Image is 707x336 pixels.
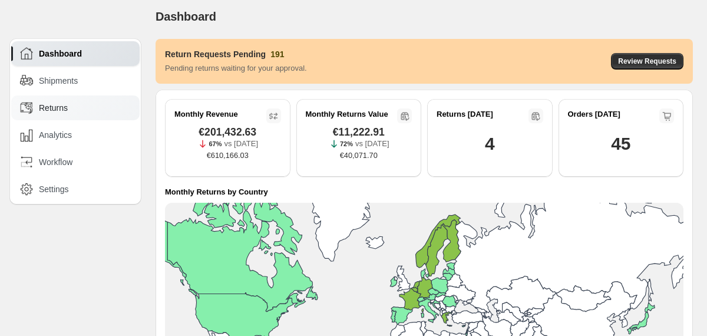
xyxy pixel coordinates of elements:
[39,156,72,168] span: Workflow
[224,138,258,150] p: vs [DATE]
[39,102,68,114] span: Returns
[174,108,238,120] h2: Monthly Revenue
[611,53,683,70] button: Review Requests
[39,183,69,195] span: Settings
[165,186,268,198] h4: Monthly Returns by Country
[485,132,494,156] h1: 4
[165,48,266,60] h3: Return Requests Pending
[39,48,82,60] span: Dashboard
[209,140,222,147] span: 67%
[618,57,676,66] span: Review Requests
[156,10,216,23] span: Dashboard
[207,150,249,162] span: €610,166.03
[165,62,307,74] p: Pending returns waiting for your approval.
[437,108,493,120] h2: Returns [DATE]
[355,138,389,150] p: vs [DATE]
[333,126,385,138] span: €11,222.91
[270,48,284,60] h3: 191
[199,126,256,138] span: €201,432.63
[340,140,353,147] span: 72%
[568,108,620,120] h2: Orders [DATE]
[340,150,378,162] span: €40,071.70
[39,75,78,87] span: Shipments
[306,108,388,120] h2: Monthly Returns Value
[39,129,72,141] span: Analytics
[611,132,630,156] h1: 45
